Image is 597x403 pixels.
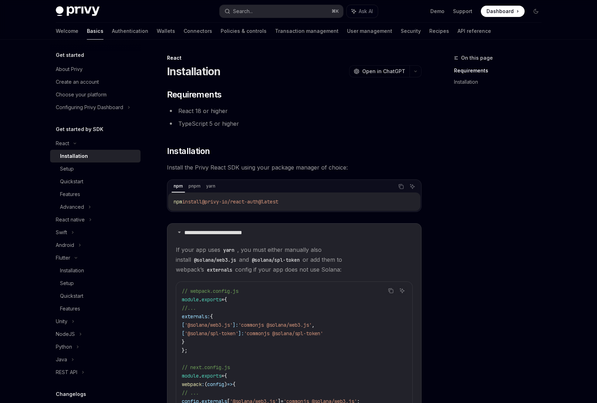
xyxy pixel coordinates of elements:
a: Requirements [454,65,547,76]
span: { [224,296,227,303]
span: '@solana/spl-token' [185,330,238,337]
span: // ... [182,390,199,396]
span: . [199,296,202,303]
a: Features [50,302,141,315]
button: Search...⌘K [220,5,343,18]
span: => [227,381,233,387]
span: 'commonjs @solana/spl-token' [244,330,323,337]
h5: Get started [56,51,84,59]
h5: Get started by SDK [56,125,103,134]
div: React [56,139,69,148]
a: Transaction management [275,23,339,40]
code: @solana/spl-token [249,256,303,264]
button: Open in ChatGPT [349,65,410,77]
div: NodeJS [56,330,75,338]
a: About Privy [50,63,141,76]
span: // next.config.js [182,364,230,371]
div: Search... [233,7,253,16]
div: Choose your platform [56,90,107,99]
span: , [312,322,315,328]
button: Copy the contents from the code block [396,182,406,191]
a: Installation [50,264,141,277]
a: Policies & controls [221,23,267,40]
a: Connectors [184,23,212,40]
a: Installation [50,150,141,162]
a: Security [401,23,421,40]
a: Basics [87,23,103,40]
code: @solana/web3.js [191,256,239,264]
div: Quickstart [60,292,83,300]
div: Installation [60,152,88,160]
span: [ [182,330,185,337]
div: Android [56,241,74,249]
code: externals [204,266,235,274]
div: Quickstart [60,177,83,186]
span: @privy-io/react-auth@latest [202,198,278,205]
span: module [182,373,199,379]
span: config [207,381,224,387]
span: install [182,198,202,205]
span: = [221,373,224,379]
span: [ [182,322,185,328]
a: Demo [430,8,444,15]
a: Features [50,188,141,201]
div: Unity [56,317,67,326]
span: : [202,381,204,387]
img: dark logo [56,6,100,16]
a: Choose your platform [50,88,141,101]
div: Setup [60,279,74,288]
span: ) [224,381,227,387]
span: externals: [182,313,210,320]
span: Dashboard [486,8,514,15]
div: Java [56,355,67,364]
div: Swift [56,228,67,237]
button: Ask AI [398,286,407,295]
a: Support [453,8,472,15]
div: Features [60,304,80,313]
a: Create an account [50,76,141,88]
div: Installation [60,266,84,275]
div: React [167,54,422,61]
span: Requirements [167,89,222,100]
div: pnpm [186,182,203,190]
span: . [199,373,202,379]
span: '@solana/web3.js' [185,322,233,328]
button: Toggle dark mode [530,6,542,17]
span: Open in ChatGPT [362,68,405,75]
span: { [233,381,235,387]
a: Dashboard [481,6,525,17]
span: //... [182,305,196,311]
code: yarn [220,246,237,254]
div: Features [60,190,80,198]
div: Setup [60,165,74,173]
span: 'commonjs @solana/web3.js' [238,322,312,328]
div: Create an account [56,78,99,86]
li: React 18 or higher [167,106,422,116]
button: Ask AI [347,5,378,18]
a: Welcome [56,23,78,40]
h5: Changelogs [56,390,86,398]
a: Quickstart [50,175,141,188]
button: Ask AI [408,182,417,191]
span: Ask AI [359,8,373,15]
a: User management [347,23,392,40]
span: = [221,296,224,303]
a: Authentication [112,23,148,40]
span: exports [202,373,221,379]
span: exports [202,296,221,303]
a: Wallets [157,23,175,40]
h1: Installation [167,65,221,78]
span: On this page [461,54,493,62]
span: ( [204,381,207,387]
a: Setup [50,162,141,175]
a: Installation [454,76,547,88]
span: webpack [182,381,202,387]
div: React native [56,215,85,224]
span: { [224,373,227,379]
button: Copy the contents from the code block [386,286,395,295]
div: About Privy [56,65,83,73]
a: Setup [50,277,141,290]
span: { [210,313,213,320]
span: module [182,296,199,303]
div: Python [56,343,72,351]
